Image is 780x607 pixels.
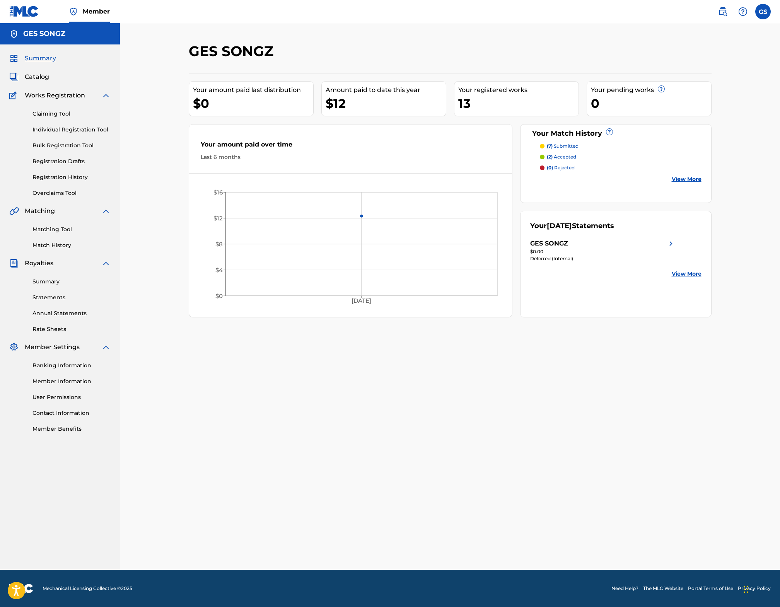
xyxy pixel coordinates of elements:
img: expand [101,91,111,100]
div: Your registered works [458,85,579,95]
span: [DATE] [547,222,572,230]
div: Your amount paid over time [201,140,501,153]
h2: GES SONGZ [189,43,277,60]
div: 0 [591,95,711,112]
span: (0) [547,165,553,171]
div: User Menu [755,4,771,19]
img: right chevron icon [666,239,676,248]
div: Your pending works [591,85,711,95]
img: Matching [9,206,19,216]
a: Claiming Tool [32,110,111,118]
span: ? [658,86,664,92]
a: Member Information [32,377,111,385]
a: User Permissions [32,393,111,401]
span: Mechanical Licensing Collective © 2025 [43,585,132,592]
img: logo [9,584,33,593]
span: Member [83,7,110,16]
span: (7) [547,143,553,149]
img: Member Settings [9,343,19,352]
a: Bulk Registration Tool [32,142,111,150]
span: Catalog [25,72,49,82]
div: Help [735,4,751,19]
a: Banking Information [32,361,111,370]
a: The MLC Website [643,585,683,592]
span: Works Registration [25,91,85,100]
img: Accounts [9,29,19,39]
div: Your Match History [530,128,701,139]
a: Statements [32,293,111,302]
tspan: $0 [215,292,222,300]
img: Catalog [9,72,19,82]
span: ? [606,129,613,135]
tspan: $4 [215,266,222,274]
a: Member Benefits [32,425,111,433]
span: Matching [25,206,55,216]
div: 13 [458,95,579,112]
tspan: $12 [213,215,222,222]
a: (7) submitted [540,143,701,150]
a: (0) rejected [540,164,701,171]
div: Amount paid to date this year [326,85,446,95]
a: SummarySummary [9,54,56,63]
a: Match History [32,241,111,249]
a: Public Search [715,4,731,19]
p: submitted [547,143,579,150]
a: Registration Drafts [32,157,111,165]
a: Individual Registration Tool [32,126,111,134]
a: GES SONGZright chevron icon$0.00Deferred (Internal) [530,239,676,262]
div: Your Statements [530,221,614,231]
a: Privacy Policy [738,585,771,592]
span: Summary [25,54,56,63]
img: Summary [9,54,19,63]
a: Summary [32,278,111,286]
img: expand [101,343,111,352]
p: accepted [547,153,576,160]
img: expand [101,259,111,268]
a: View More [672,270,701,278]
img: expand [101,206,111,216]
img: Top Rightsholder [69,7,78,16]
div: GES SONGZ [530,239,568,248]
img: Works Registration [9,91,19,100]
tspan: [DATE] [352,297,371,305]
a: Overclaims Tool [32,189,111,197]
iframe: Chat Widget [741,570,780,607]
a: Portal Terms of Use [688,585,733,592]
div: Last 6 months [201,153,501,161]
div: Your amount paid last distribution [193,85,313,95]
div: Drag [744,578,748,601]
p: rejected [547,164,575,171]
a: (2) accepted [540,153,701,160]
a: Contact Information [32,409,111,417]
span: Member Settings [25,343,80,352]
div: $12 [326,95,446,112]
span: (2) [547,154,553,160]
img: help [738,7,748,16]
a: View More [672,175,701,183]
img: MLC Logo [9,6,39,17]
tspan: $8 [215,240,222,248]
div: $0.00 [530,248,676,255]
a: Matching Tool [32,225,111,234]
img: search [718,7,727,16]
div: Deferred (Internal) [530,255,676,262]
div: $0 [193,95,313,112]
a: Annual Statements [32,309,111,317]
a: Registration History [32,173,111,181]
tspan: $16 [213,189,222,196]
a: CatalogCatalog [9,72,49,82]
h5: GES SONGZ [23,29,65,38]
img: Royalties [9,259,19,268]
span: Royalties [25,259,53,268]
a: Rate Sheets [32,325,111,333]
a: Need Help? [611,585,638,592]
